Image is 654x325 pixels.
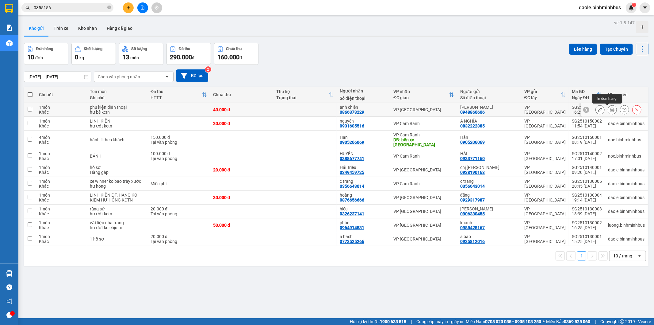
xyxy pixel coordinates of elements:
[166,43,211,65] button: Đã thu290.000đ
[32,36,148,74] h2: VP Nhận: VP Cam Ranh
[39,119,84,123] div: 1 món
[620,319,624,324] span: copyright
[39,225,84,230] div: Khác
[460,105,518,110] div: Vũ
[460,239,485,244] div: 0935812016
[49,21,73,36] button: Trên xe
[90,225,144,230] div: hư ướt ko chịu tn
[6,40,13,46] img: warehouse-icon
[34,4,106,11] input: Tìm tên, số ĐT hoặc mã đơn
[90,206,144,211] div: răng sứ
[151,239,207,244] div: Tại văn phòng
[39,184,84,189] div: Khác
[393,121,454,126] div: VP Cam Ranh
[460,151,518,156] div: HẢI
[226,47,242,51] div: Chưa thu
[90,95,144,100] div: Ghi chú
[393,154,454,159] div: VP Cam Ranh
[140,6,145,10] span: file-add
[460,135,518,140] div: Hân
[39,198,84,202] div: Khác
[84,47,102,51] div: Khối lượng
[24,72,91,82] input: Select a date range.
[123,2,134,13] button: plus
[340,225,364,230] div: 0964914831
[340,198,364,202] div: 0876656666
[340,211,364,216] div: 0326237141
[629,5,634,10] img: icon-new-feature
[151,181,207,186] div: Miễn phí
[608,209,645,214] div: daole.binhminhbus
[5,4,13,13] img: logo-vxr
[165,74,170,79] svg: open
[39,110,84,115] div: Khác
[524,220,566,230] div: VP [GEOGRAPHIC_DATA]
[393,195,454,200] div: VP [GEOGRAPHIC_DATA]
[572,239,602,244] div: 15:25 [DATE]
[393,223,454,228] div: VP [GEOGRAPHIC_DATA]
[176,69,208,82] button: Bộ lọc
[90,110,144,115] div: hư bể kctn
[608,137,645,142] div: noc.binhminhbus
[90,179,144,189] div: xe winner ko bao trầy xước hư hỏng
[524,193,566,202] div: VP [GEOGRAPHIC_DATA]
[39,151,84,156] div: 1 món
[151,140,207,145] div: Tại văn phòng
[151,234,207,239] div: 20.000 đ
[572,170,602,175] div: 09:20 [DATE]
[393,167,454,172] div: VP [GEOGRAPHIC_DATA]
[390,87,457,103] th: Toggle SortBy
[524,206,566,216] div: VP [GEOGRAPHIC_DATA]
[273,87,337,103] th: Toggle SortBy
[460,225,485,230] div: 0985428167
[25,6,30,10] span: search
[24,43,68,65] button: Đơn hàng10đơn
[524,179,566,189] div: VP [GEOGRAPHIC_DATA]
[608,195,645,200] div: daole.binhminhbus
[572,140,602,145] div: 08:19 [DATE]
[460,179,518,184] div: c trang
[39,170,84,175] div: Khác
[393,137,454,147] div: DĐ: bến xe cam ranh
[572,89,597,94] div: Mã GD
[564,319,590,324] strong: 0369 525 060
[151,2,162,13] button: aim
[217,53,239,61] span: 160.000
[569,44,597,55] button: Lên hàng
[151,89,202,94] div: Đã thu
[460,184,485,189] div: 0356643014
[608,181,645,186] div: daole.binhminhbus
[39,140,84,145] div: Khác
[151,135,207,140] div: 150.000 đ
[90,105,144,110] div: phụ kiện điện thoại
[460,193,518,198] div: đăng
[90,193,144,202] div: LINH KIỆN ĐT, HÀNG KO KIỂM HƯ HỎNG KCTN
[460,211,485,216] div: 0906330455
[71,43,116,65] button: Khối lượng0kg
[572,220,602,225] div: SG2510130002
[340,135,387,140] div: Hân
[572,225,602,230] div: 16:25 [DATE]
[340,140,364,145] div: 0905206069
[90,154,144,159] div: BÁNH
[6,312,12,318] span: message
[340,88,387,93] div: Người nhận
[90,119,144,123] div: LINH KIỆN
[608,154,645,159] div: noc.binhminhbus
[131,47,147,51] div: Số lượng
[39,92,84,97] div: Chi tiết
[572,234,602,239] div: SG2510130001
[90,123,144,128] div: hư ướt kctn
[460,198,485,202] div: 0929317987
[24,21,49,36] button: Kho gửi
[574,4,626,11] span: daole.binhminhbus
[39,123,84,128] div: Khác
[393,237,454,241] div: VP [GEOGRAPHIC_DATA]
[608,223,645,228] div: luong.binhminhbus
[411,318,412,325] span: |
[636,21,648,33] div: Tạo kho hàng mới
[340,179,387,184] div: c trang
[39,156,84,161] div: Khác
[213,107,270,112] div: 40.000 đ
[90,211,144,216] div: hư ướt kctn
